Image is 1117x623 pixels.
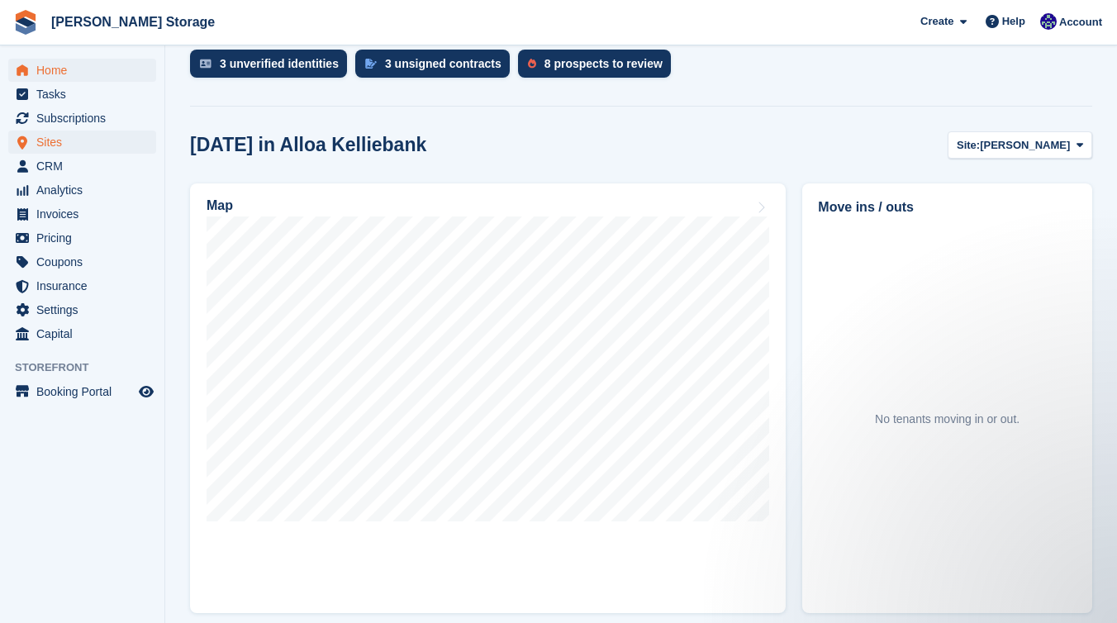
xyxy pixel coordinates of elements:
img: Ross Watt [1040,13,1057,30]
a: menu [8,202,156,226]
a: menu [8,322,156,345]
img: stora-icon-8386f47178a22dfd0bd8f6a31ec36ba5ce8667c1dd55bd0f319d3a0aa187defe.svg [13,10,38,35]
h2: [DATE] in Alloa Kelliebank [190,134,426,156]
a: menu [8,178,156,202]
a: 3 unverified identities [190,50,355,86]
span: Settings [36,298,135,321]
span: Coupons [36,250,135,273]
span: Tasks [36,83,135,106]
a: Map [190,183,786,613]
span: [PERSON_NAME] [980,137,1070,154]
a: menu [8,59,156,82]
span: Pricing [36,226,135,250]
div: 8 prospects to review [544,57,663,70]
span: Storefront [15,359,164,376]
span: Help [1002,13,1025,30]
div: 3 unsigned contracts [385,57,501,70]
h2: Map [207,198,233,213]
a: menu [8,107,156,130]
a: Preview store [136,382,156,402]
h2: Move ins / outs [818,197,1077,217]
a: menu [8,226,156,250]
a: menu [8,298,156,321]
div: No tenants moving in or out. [875,411,1020,428]
a: menu [8,83,156,106]
img: prospect-51fa495bee0391a8d652442698ab0144808aea92771e9ea1ae160a38d050c398.svg [528,59,536,69]
img: verify_identity-adf6edd0f0f0b5bbfe63781bf79b02c33cf7c696d77639b501bdc392416b5a36.svg [200,59,212,69]
span: Home [36,59,135,82]
a: 8 prospects to review [518,50,679,86]
span: Site: [957,137,980,154]
span: Analytics [36,178,135,202]
span: Booking Portal [36,380,135,403]
a: menu [8,250,156,273]
div: 3 unverified identities [220,57,339,70]
a: 3 unsigned contracts [355,50,518,86]
span: Sites [36,131,135,154]
button: Site: [PERSON_NAME] [948,131,1092,159]
span: Capital [36,322,135,345]
a: menu [8,131,156,154]
a: menu [8,380,156,403]
a: menu [8,274,156,297]
span: CRM [36,155,135,178]
span: Insurance [36,274,135,297]
span: Account [1059,14,1102,31]
img: contract_signature_icon-13c848040528278c33f63329250d36e43548de30e8caae1d1a13099fd9432cc5.svg [365,59,377,69]
span: Create [920,13,953,30]
a: [PERSON_NAME] Storage [45,8,221,36]
a: menu [8,155,156,178]
span: Invoices [36,202,135,226]
span: Subscriptions [36,107,135,130]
